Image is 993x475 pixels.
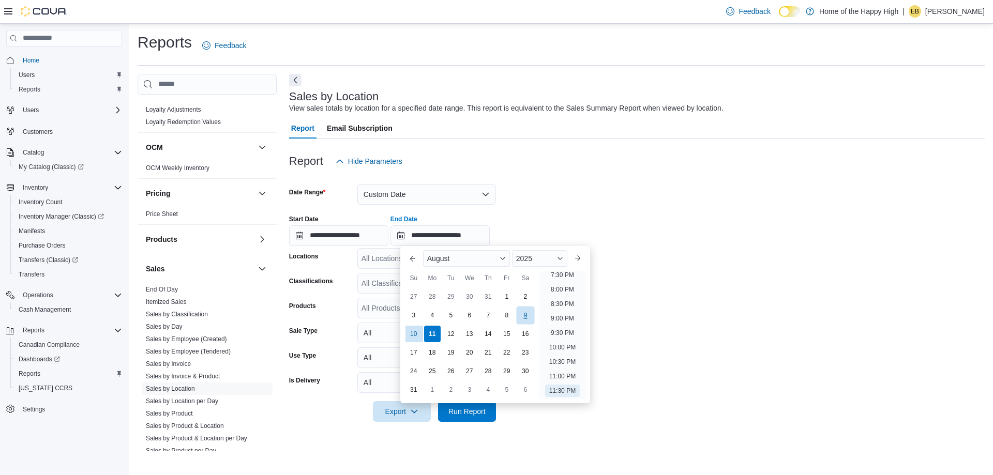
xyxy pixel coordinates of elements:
a: Users [14,69,39,81]
div: We [461,270,478,286]
div: day-3 [461,381,478,398]
div: day-1 [424,381,441,398]
a: Sales by Product & Location per Day [146,435,247,442]
div: day-28 [424,288,441,305]
label: Is Delivery [289,376,320,385]
div: day-29 [499,363,515,379]
div: day-1 [499,288,515,305]
div: day-30 [461,288,478,305]
div: day-5 [443,307,459,324]
button: [US_STATE] CCRS [10,381,126,395]
div: day-16 [517,326,534,342]
div: day-2 [517,288,534,305]
span: Cash Management [14,303,122,316]
span: Transfers (Classic) [14,254,122,266]
div: day-15 [499,326,515,342]
button: All [357,347,496,368]
button: Reports [19,324,49,336]
span: Settings [23,405,45,413]
div: day-8 [499,307,515,324]
span: Inventory Count [19,198,63,206]
button: Operations [19,289,57,301]
button: Manifests [10,224,126,238]
div: day-9 [516,306,534,324]
button: Home [2,53,126,68]
span: Dashboards [19,355,60,363]
button: Sales [256,263,268,275]
button: Hide Parameters [332,151,407,172]
input: Press the down key to enter a popover containing a calendar. Press the escape key to close the po... [390,225,490,246]
span: 2025 [516,254,532,263]
div: day-26 [443,363,459,379]
div: Button. Open the month selector. August is currently selected. [423,250,510,267]
h3: OCM [146,142,163,152]
span: Sales by Location [146,385,195,393]
button: Inventory Count [10,195,126,209]
span: Customers [23,128,53,136]
img: Cova [21,6,67,17]
h3: Sales by Location [289,90,379,103]
div: Loyalty [138,103,277,132]
button: All [357,323,496,343]
span: Report [291,118,314,139]
span: Hide Parameters [348,156,402,166]
span: My Catalog (Classic) [14,161,122,173]
span: Sales by Invoice & Product [146,372,220,380]
ul: Time [539,271,586,399]
span: Sales by Day [146,323,183,331]
label: Classifications [289,277,333,285]
button: Next month [569,250,586,267]
a: Inventory Manager (Classic) [14,210,108,223]
div: day-4 [424,307,441,324]
span: Cash Management [19,305,71,314]
button: Sales [146,264,254,274]
span: EB [911,5,919,18]
div: day-18 [424,344,441,361]
div: day-24 [405,363,422,379]
span: Settings [19,403,122,416]
div: day-17 [405,344,422,361]
div: day-20 [461,344,478,361]
div: day-22 [499,344,515,361]
span: Sales by Product [146,409,193,418]
a: OCM Weekly Inventory [146,164,209,172]
span: End Of Day [146,285,178,294]
label: Locations [289,252,319,261]
p: Home of the Happy High [819,5,898,18]
div: day-11 [424,326,441,342]
span: Reports [14,83,122,96]
div: Sales [138,283,277,461]
button: Inventory [19,181,52,194]
span: Transfers [14,268,122,281]
a: Price Sheet [146,210,178,218]
span: My Catalog (Classic) [19,163,84,171]
div: day-21 [480,344,496,361]
a: Sales by Location per Day [146,397,218,405]
p: [PERSON_NAME] [925,5,985,18]
div: day-31 [405,381,422,398]
span: Transfers [19,270,44,279]
h3: Pricing [146,188,170,198]
div: Th [480,270,496,286]
div: day-30 [517,363,534,379]
span: Email Subscription [327,118,393,139]
span: Reports [19,324,122,336]
span: Users [19,104,122,116]
div: day-6 [517,381,534,398]
a: Loyalty Adjustments [146,106,201,113]
a: Reports [14,83,44,96]
h3: Products [146,234,177,244]
button: Catalog [19,146,48,159]
button: Custom Date [357,184,496,205]
a: Cash Management [14,303,75,316]
a: Sales by Product per Day [146,447,216,454]
div: day-10 [405,326,422,342]
h3: Report [289,155,323,167]
span: Transfers (Classic) [19,256,78,264]
a: Purchase Orders [14,239,70,252]
a: Sales by Product & Location [146,422,224,430]
span: Sales by Product & Location per Day [146,434,247,442]
div: Button. Open the year selector. 2025 is currently selected. [512,250,567,267]
a: Sales by Invoice & Product [146,373,220,380]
